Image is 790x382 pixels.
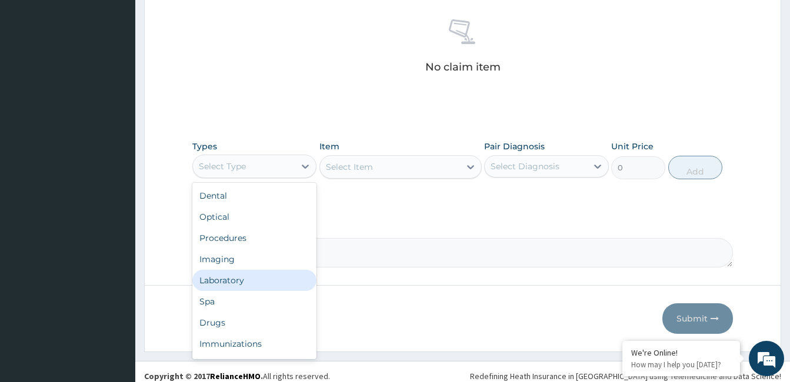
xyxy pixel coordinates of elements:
[425,61,501,73] p: No claim item
[199,160,246,172] div: Select Type
[22,59,48,88] img: d_794563401_company_1708531726252_794563401
[192,222,733,232] label: Comment
[611,140,654,152] label: Unit Price
[192,333,316,354] div: Immunizations
[192,227,316,249] div: Procedures
[631,347,731,358] div: We're Online!
[192,312,316,333] div: Drugs
[6,256,224,297] textarea: Type your message and hit 'Enter'
[491,160,559,172] div: Select Diagnosis
[470,370,781,382] div: Redefining Heath Insurance in [GEOGRAPHIC_DATA] using Telemedicine and Data Science!
[192,206,316,227] div: Optical
[192,291,316,312] div: Spa
[319,140,339,152] label: Item
[484,140,545,152] label: Pair Diagnosis
[210,371,261,381] a: RelianceHMO
[192,249,316,270] div: Imaging
[631,360,731,370] p: How may I help you today?
[192,354,316,376] div: Others
[192,270,316,291] div: Laboratory
[61,66,198,81] div: Chat with us now
[668,156,722,179] button: Add
[662,303,733,334] button: Submit
[193,6,221,34] div: Minimize live chat window
[144,371,263,381] strong: Copyright © 2017 .
[68,116,162,234] span: We're online!
[192,185,316,206] div: Dental
[192,142,217,152] label: Types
